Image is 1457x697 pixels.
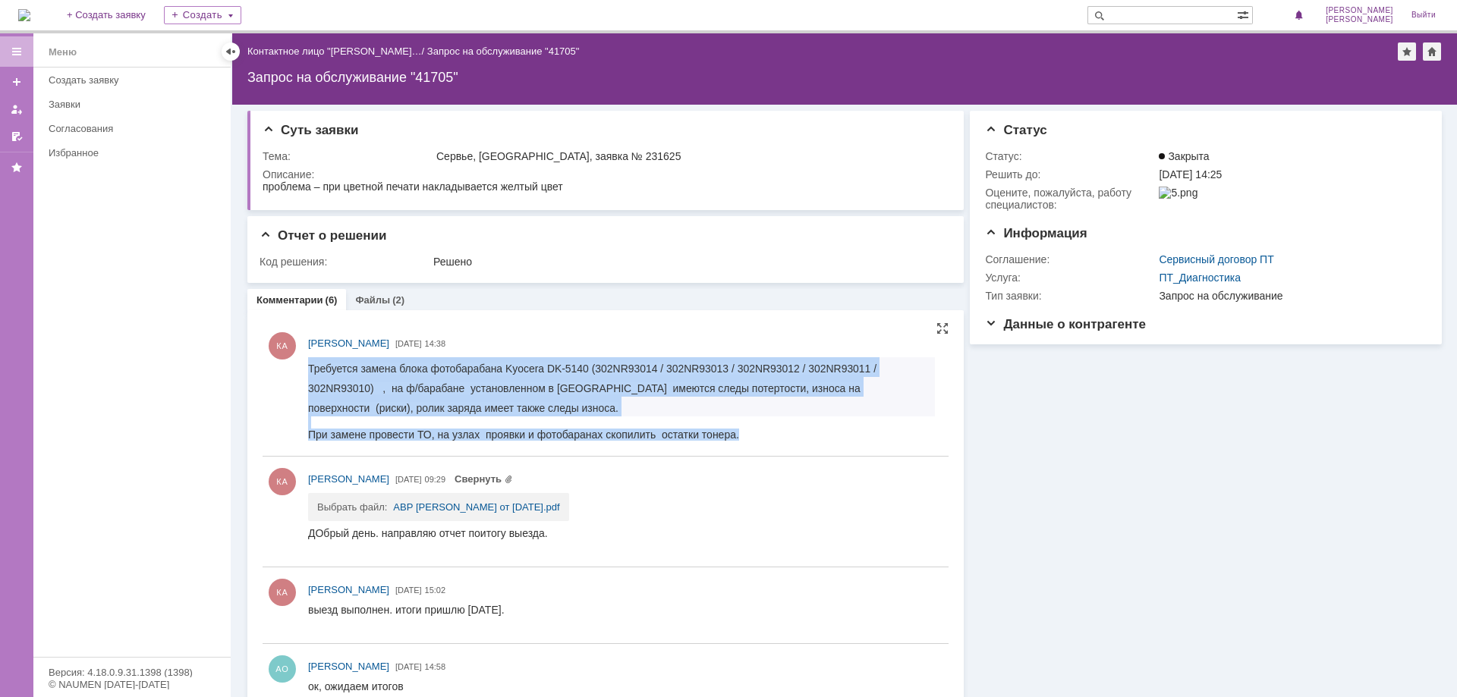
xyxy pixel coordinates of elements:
[425,662,446,671] span: 14:58
[308,473,389,485] span: [PERSON_NAME]
[1159,187,1197,199] img: 5.png
[308,336,389,351] a: [PERSON_NAME]
[5,124,29,149] a: Мои согласования
[395,475,422,484] span: [DATE]
[49,99,222,110] div: Заявки
[308,582,389,598] a: [PERSON_NAME]
[308,659,389,674] a: [PERSON_NAME]
[308,472,389,487] a: [PERSON_NAME]
[436,150,942,162] div: Сервье, [GEOGRAPHIC_DATA], заявка № 231625
[1159,272,1241,284] a: ПТ_Диагностика
[393,501,559,513] a: АВР [PERSON_NAME] от [DATE].pdf
[1159,253,1273,265] a: Сервисный договор ПТ
[247,46,427,57] div: /
[18,9,30,21] img: logo
[1398,42,1416,61] div: Добавить в избранное
[985,168,1156,181] div: Решить до:
[260,228,386,243] span: Отчет о решении
[392,294,404,306] div: (2)
[1237,7,1252,21] span: Расширенный поиск
[42,117,228,140] a: Согласования
[1423,42,1441,61] div: Сделать домашней страницей
[395,586,422,595] span: [DATE]
[433,256,942,268] div: Решено
[308,661,389,672] span: [PERSON_NAME]
[247,46,422,57] a: Контактное лицо "[PERSON_NAME]…
[326,294,338,306] div: (6)
[1326,15,1393,24] span: [PERSON_NAME]
[5,70,29,94] a: Создать заявку
[985,187,1156,211] div: Oцените, пожалуйста, работу специалистов:
[49,74,222,86] div: Создать заявку
[395,662,422,671] span: [DATE]
[936,322,949,334] div: На всю страницу
[985,226,1087,240] span: Информация
[985,272,1156,284] div: Услуга:
[18,9,30,21] a: Перейти на домашнюю страницу
[263,123,358,137] span: Суть заявки
[49,43,77,61] div: Меню
[5,97,29,121] a: Мои заявки
[455,473,513,485] a: Прикреплены файлы: АВР Леком Серьвье от 10.09.2025.pdf
[49,147,205,159] div: Избранное
[49,667,216,677] div: Версия: 4.18.0.9.31.1398 (1398)
[317,493,393,512] td: Выбрать файл:
[256,294,323,306] a: Комментарии
[985,253,1156,265] div: Соглашение:
[425,586,446,595] span: 15:02
[985,290,1156,302] div: Тип заявки:
[222,42,240,61] div: Скрыть меню
[425,475,446,484] span: 09:29
[985,150,1156,162] div: Статус:
[1326,6,1393,15] span: [PERSON_NAME]
[395,339,422,348] span: [DATE]
[1159,290,1419,302] div: Запрос на обслуживание
[355,294,390,306] a: Файлы
[985,123,1046,137] span: Статус
[308,584,389,595] span: [PERSON_NAME]
[1159,150,1209,162] span: Закрыта
[427,46,580,57] div: Запрос на обслуживание "41705"
[49,123,222,134] div: Согласования
[425,339,446,348] span: 14:38
[42,93,228,116] a: Заявки
[263,150,433,162] div: Тема:
[1159,168,1222,181] span: [DATE] 14:25
[42,68,228,92] a: Создать заявку
[164,6,241,24] div: Создать
[247,70,1442,85] div: Запрос на обслуживание "41705"
[308,338,389,349] span: [PERSON_NAME]
[985,317,1146,331] span: Данные о контрагенте
[260,256,430,268] div: Код решения:
[49,680,216,689] div: © NAUMEN [DATE]-[DATE]
[263,168,945,181] div: Описание:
